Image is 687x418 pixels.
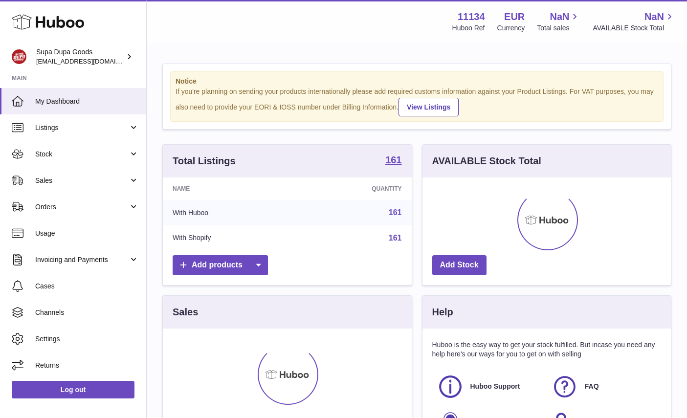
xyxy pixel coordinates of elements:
[497,23,525,33] div: Currency
[432,306,453,319] h3: Help
[35,255,129,264] span: Invoicing and Payments
[35,229,139,238] span: Usage
[35,150,129,159] span: Stock
[35,308,139,317] span: Channels
[550,10,569,23] span: NaN
[458,10,485,23] strong: 11134
[593,23,675,33] span: AVAILABLE Stock Total
[504,10,525,23] strong: EUR
[537,23,580,33] span: Total sales
[163,225,297,251] td: With Shopify
[35,361,139,370] span: Returns
[35,176,129,185] span: Sales
[35,123,129,132] span: Listings
[297,177,411,200] th: Quantity
[163,177,297,200] th: Name
[585,382,599,391] span: FAQ
[385,155,401,165] strong: 161
[35,97,139,106] span: My Dashboard
[176,87,658,116] div: If you're planning on sending your products internationally please add required customs informati...
[644,10,664,23] span: NaN
[176,77,658,86] strong: Notice
[470,382,520,391] span: Huboo Support
[173,255,268,275] a: Add products
[36,57,144,65] span: [EMAIL_ADDRESS][DOMAIN_NAME]
[437,374,542,400] a: Huboo Support
[389,208,402,217] a: 161
[35,282,139,291] span: Cases
[537,10,580,33] a: NaN Total sales
[432,154,541,168] h3: AVAILABLE Stock Total
[432,340,662,359] p: Huboo is the easy way to get your stock fulfilled. But incase you need any help here's our ways f...
[12,49,26,64] img: hello@slayalldayofficial.com
[35,202,129,212] span: Orders
[173,306,198,319] h3: Sales
[385,155,401,167] a: 161
[452,23,485,33] div: Huboo Ref
[552,374,656,400] a: FAQ
[399,98,459,116] a: View Listings
[173,154,236,168] h3: Total Listings
[36,47,124,66] div: Supa Dupa Goods
[163,200,297,225] td: With Huboo
[593,10,675,33] a: NaN AVAILABLE Stock Total
[389,234,402,242] a: 161
[35,334,139,344] span: Settings
[12,381,134,398] a: Log out
[432,255,487,275] a: Add Stock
